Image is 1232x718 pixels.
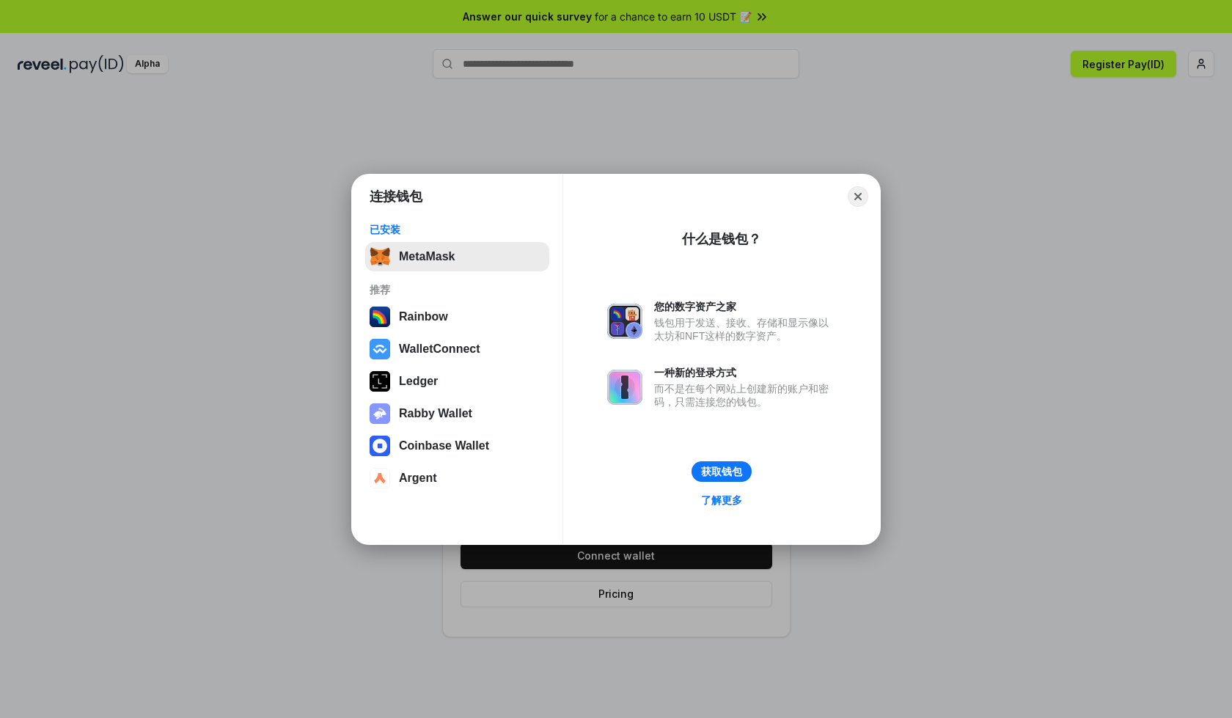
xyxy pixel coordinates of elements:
[370,403,390,424] img: svg+xml,%3Csvg%20xmlns%3D%22http%3A%2F%2Fwww.w3.org%2F2000%2Fsvg%22%20fill%3D%22none%22%20viewBox...
[399,375,438,388] div: Ledger
[365,431,549,461] button: Coinbase Wallet
[607,370,642,405] img: svg+xml,%3Csvg%20xmlns%3D%22http%3A%2F%2Fwww.w3.org%2F2000%2Fsvg%22%20fill%3D%22none%22%20viewBox...
[370,223,545,236] div: 已安装
[399,439,489,453] div: Coinbase Wallet
[399,472,437,485] div: Argent
[370,339,390,359] img: svg+xml,%3Csvg%20width%3D%2228%22%20height%3D%2228%22%20viewBox%3D%220%200%2028%2028%22%20fill%3D...
[701,465,742,478] div: 获取钱包
[399,342,480,356] div: WalletConnect
[848,186,868,207] button: Close
[654,366,836,379] div: 一种新的登录方式
[692,491,751,510] a: 了解更多
[654,382,836,409] div: 而不是在每个网站上创建新的账户和密码，只需连接您的钱包。
[399,310,448,323] div: Rainbow
[365,399,549,428] button: Rabby Wallet
[692,461,752,482] button: 获取钱包
[370,371,390,392] img: svg+xml,%3Csvg%20xmlns%3D%22http%3A%2F%2Fwww.w3.org%2F2000%2Fsvg%22%20width%3D%2228%22%20height%3...
[365,302,549,331] button: Rainbow
[399,407,472,420] div: Rabby Wallet
[365,242,549,271] button: MetaMask
[370,283,545,296] div: 推荐
[399,250,455,263] div: MetaMask
[365,464,549,493] button: Argent
[365,334,549,364] button: WalletConnect
[370,188,422,205] h1: 连接钱包
[654,316,836,342] div: 钱包用于发送、接收、存储和显示像以太坊和NFT这样的数字资产。
[682,230,761,248] div: 什么是钱包？
[370,468,390,488] img: svg+xml,%3Csvg%20width%3D%2228%22%20height%3D%2228%22%20viewBox%3D%220%200%2028%2028%22%20fill%3D...
[607,304,642,339] img: svg+xml,%3Csvg%20xmlns%3D%22http%3A%2F%2Fwww.w3.org%2F2000%2Fsvg%22%20fill%3D%22none%22%20viewBox...
[654,300,836,313] div: 您的数字资产之家
[370,246,390,267] img: svg+xml,%3Csvg%20fill%3D%22none%22%20height%3D%2233%22%20viewBox%3D%220%200%2035%2033%22%20width%...
[365,367,549,396] button: Ledger
[370,436,390,456] img: svg+xml,%3Csvg%20width%3D%2228%22%20height%3D%2228%22%20viewBox%3D%220%200%2028%2028%22%20fill%3D...
[701,494,742,507] div: 了解更多
[370,307,390,327] img: svg+xml,%3Csvg%20width%3D%22120%22%20height%3D%22120%22%20viewBox%3D%220%200%20120%20120%22%20fil...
